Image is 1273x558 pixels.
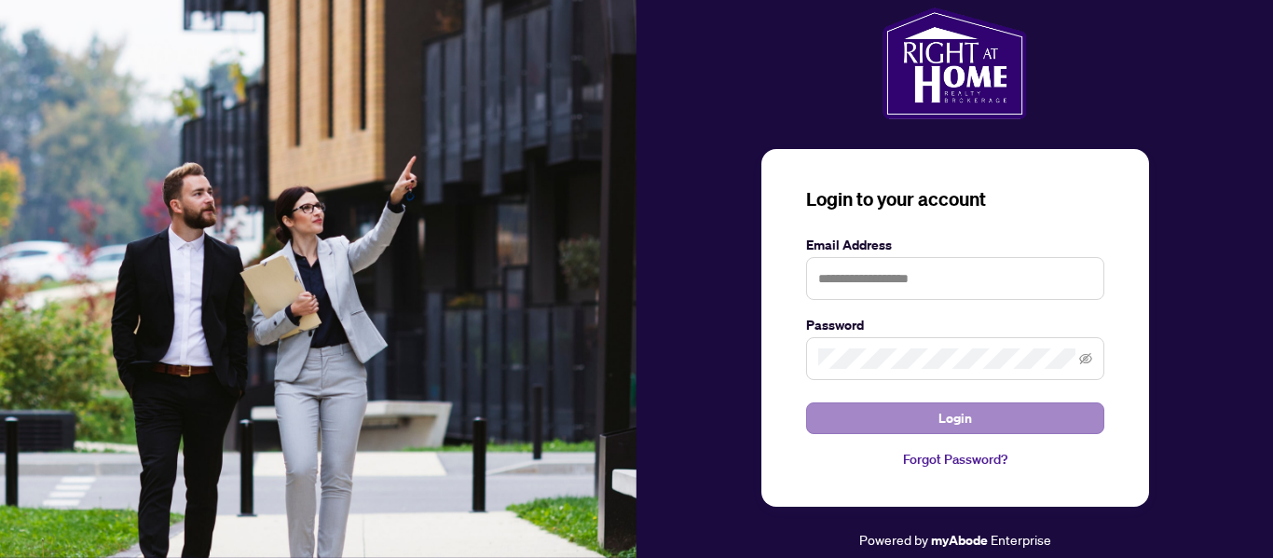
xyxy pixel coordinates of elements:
[806,402,1104,434] button: Login
[859,531,928,548] span: Powered by
[931,530,988,551] a: myAbode
[991,531,1051,548] span: Enterprise
[806,186,1104,212] h3: Login to your account
[806,315,1104,335] label: Password
[938,403,972,433] span: Login
[806,449,1104,470] a: Forgot Password?
[806,235,1104,255] label: Email Address
[883,7,1027,119] img: ma-logo
[1079,352,1092,365] span: eye-invisible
